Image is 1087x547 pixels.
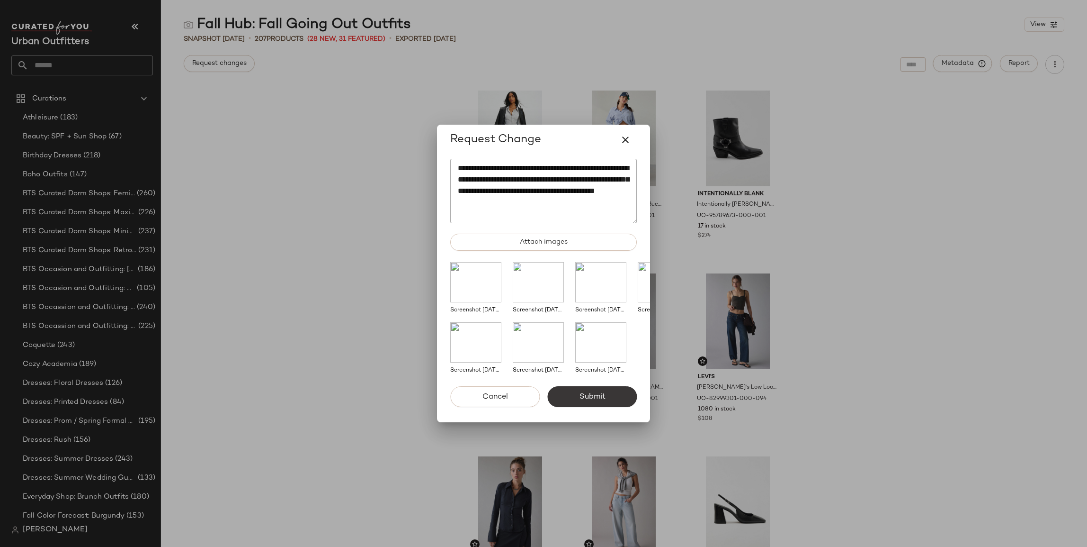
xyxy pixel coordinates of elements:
div: Screenshot [DATE] 9.09.12 AM.png [575,302,626,315]
div: Screenshot [DATE] 9.09.45 AM.png [575,363,626,375]
div: Screenshot [DATE] 9.09.41 AM.png [513,363,564,375]
span: Submit [579,392,605,401]
img: fc13cc48-e0bf-49ea-9f0f-48f6e19b5530 [450,262,501,302]
img: 1d31ba04-a7d5-4096-85bd-dada43854d6c [575,262,626,302]
button: Submit [547,386,637,407]
div: Screenshot [DATE] 9.09.21 AM.png [638,302,689,315]
img: ae56f517-4b5c-4c7a-a2f3-4882b9ab95ce [638,262,689,302]
img: c357b980-eb30-44cc-b309-6487be293a41 [513,262,564,302]
button: Attach images [450,234,637,251]
img: 845b16f8-9992-4fbd-a8e3-4f2e70e682bb [450,322,501,363]
span: Request Change [450,132,541,147]
span: Attach images [519,238,568,246]
div: Screenshot [DATE] 9.09.33 AM.png [450,363,501,375]
img: 6b9f2f8d-320f-4c96-af28-b7ec8a4f1df4 [575,322,626,363]
button: Cancel [450,386,540,407]
div: Screenshot [DATE] 9.08.18 AM.png [450,302,501,315]
div: Screenshot [DATE] 9.08.27 AM.png [513,302,564,315]
img: 86e496cd-7f51-48f3-8462-d76f4f8f1ddc [513,322,564,363]
span: Cancel [482,392,508,401]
